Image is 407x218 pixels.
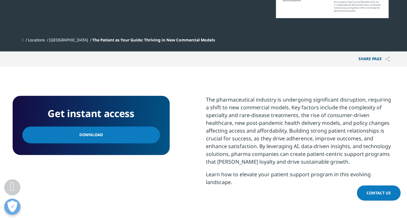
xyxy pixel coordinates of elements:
[206,96,395,170] p: The pharmaceutical industry is undergoing significant disruption, requiring a shift to new commer...
[385,56,390,62] img: Share PAGE
[79,131,103,138] span: Download
[28,37,45,43] a: Locations
[92,37,215,43] span: The Patient as Your Guide: Thriving in New Commercial Models
[49,37,88,43] a: [GEOGRAPHIC_DATA]
[354,51,395,67] p: Share PAGE
[206,170,395,191] p: Learn how to elevate your patient support program in this evolving landscape.
[4,199,20,215] button: Open Preferences
[22,105,160,122] h4: Get instant access
[22,126,160,143] a: Download
[354,51,395,67] button: Share PAGEShare PAGE
[357,185,401,201] a: Contact Us
[367,190,391,196] span: Contact Us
